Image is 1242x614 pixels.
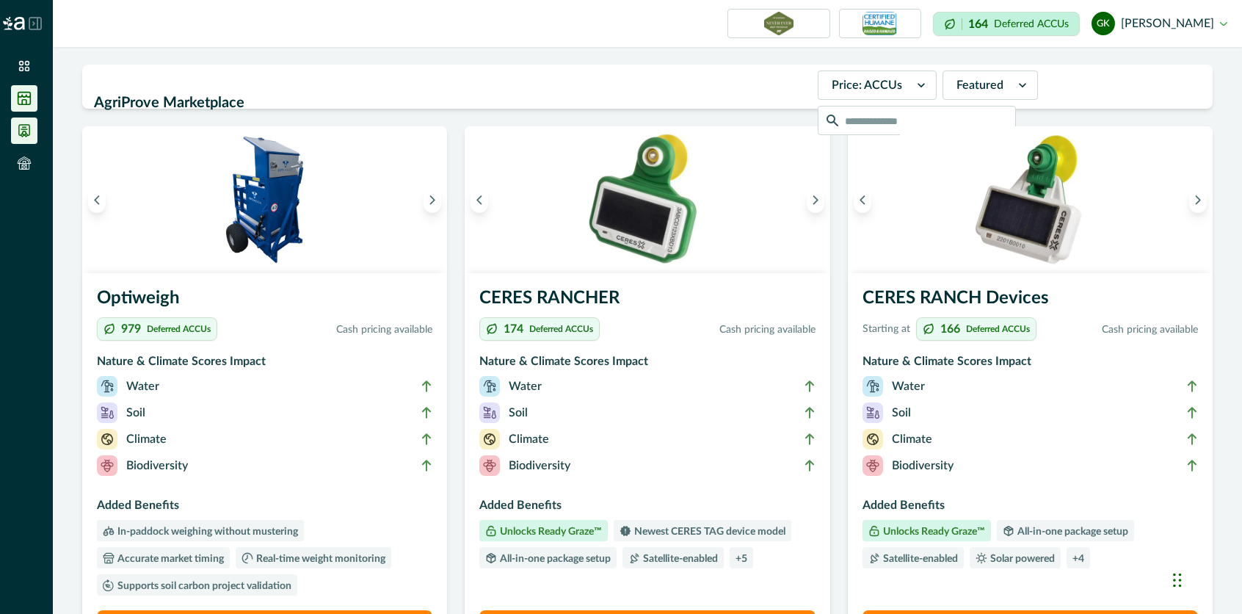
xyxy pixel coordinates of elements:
[987,554,1055,564] p: Solar powered
[848,126,1213,273] img: A single CERES RANCH device
[94,89,809,117] h2: AgriProve Marketplace
[631,527,785,537] p: Newest CERES TAG device model
[862,496,1198,520] h3: Added Benefits
[509,378,542,395] p: Water
[640,554,718,564] p: Satellite-enabled
[223,322,432,338] p: Cash pricing available
[994,18,1069,29] p: Deferred ACCUs
[764,12,793,35] img: certification logo
[3,17,25,30] img: Logo
[854,187,871,213] button: Previous image
[504,323,523,335] p: 174
[465,126,829,273] img: A single CERES RANCHER device
[126,457,188,474] p: Biodiversity
[97,285,432,317] h3: Optiweigh
[509,457,570,474] p: Biodiversity
[862,322,910,337] p: Starting at
[529,325,593,333] p: Deferred ACCUs
[880,527,985,537] p: Unlocks Ready Graze™
[606,322,815,338] p: Cash pricing available
[126,404,145,422] p: Soil
[509,404,528,422] p: Soil
[121,323,141,335] p: 979
[892,378,925,395] p: Water
[115,581,291,591] p: Supports soil carbon project validation
[97,353,432,376] h3: Nature & Climate Scores Impact
[126,430,167,448] p: Climate
[509,430,549,448] p: Climate
[862,285,1198,317] h3: CERES RANCH Devices
[253,554,385,564] p: Real-time weight monitoring
[424,187,441,213] button: Next image
[115,554,224,564] p: Accurate market timing
[736,554,747,564] p: + 5
[1014,527,1128,537] p: All-in-one package setup
[807,187,824,213] button: Next image
[1169,543,1242,614] iframe: Chat Widget
[115,527,298,537] p: In-paddock weighing without mustering
[966,325,1030,333] p: Deferred ACCUs
[862,353,1198,376] h3: Nature & Climate Scores Impact
[880,554,958,564] p: Satellite-enabled
[147,325,211,333] p: Deferred ACCUs
[82,126,447,273] img: An Optiweigh unit
[497,554,611,564] p: All-in-one package setup
[968,18,988,30] p: 164
[479,496,815,520] h3: Added Benefits
[1092,6,1227,41] button: gordon kentish[PERSON_NAME]
[471,187,488,213] button: Previous image
[97,496,432,520] h3: Added Benefits
[88,187,106,213] button: Previous image
[126,378,159,395] p: Water
[1173,558,1182,602] div: Drag
[1042,322,1198,338] p: Cash pricing available
[497,527,602,537] p: Unlocks Ready Graze™
[862,12,898,35] img: certification logo
[1072,554,1084,564] p: + 4
[479,285,815,317] h3: CERES RANCHER
[892,404,911,422] p: Soil
[940,323,960,335] p: 166
[479,353,815,376] h3: Nature & Climate Scores Impact
[892,457,954,474] p: Biodiversity
[1189,187,1207,213] button: Next image
[892,430,932,448] p: Climate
